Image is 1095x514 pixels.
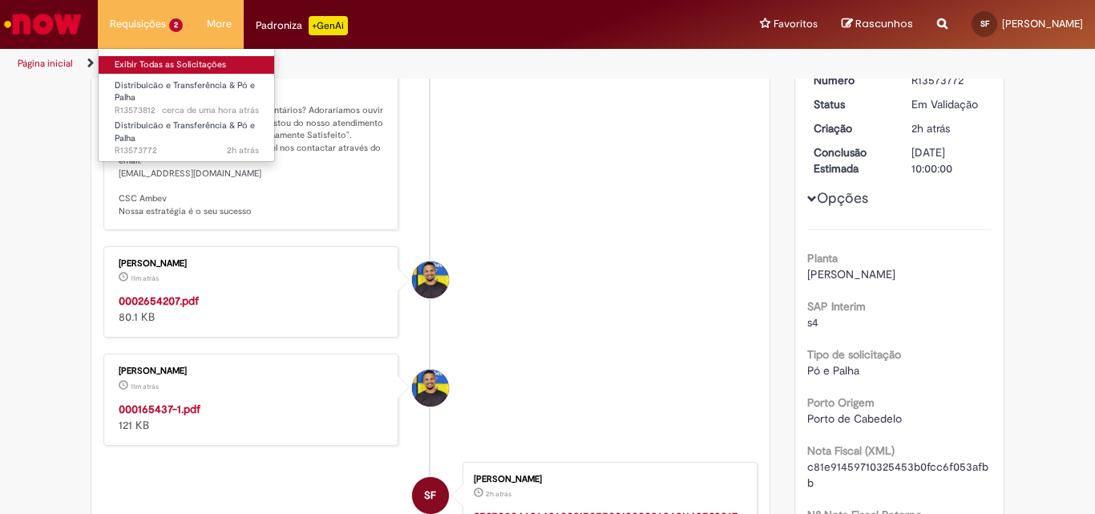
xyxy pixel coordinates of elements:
span: Distribuicão e Transferência & Pó e Palha [115,119,255,144]
ul: Requisições [98,48,275,162]
b: SAP Interim [807,299,866,314]
b: Tipo de solicitação [807,347,901,362]
a: 000165437-1.pdf [119,402,200,416]
span: c81e91459710325453b0fcc6f053afbb [807,459,988,490]
time: 28/09/2025 09:47:39 [227,144,259,156]
a: Aberto R13573812 : Distribuicão e Transferência & Pó e Palha [99,77,275,111]
b: Porto Origem [807,395,875,410]
div: R13573772 [911,72,986,88]
div: 121 KB [119,401,386,433]
a: Página inicial [18,57,73,70]
span: 11m atrás [131,382,159,391]
span: More [207,16,232,32]
div: Em Validação [911,96,986,112]
time: 28/09/2025 10:43:41 [162,104,259,116]
span: Rascunhos [855,16,913,31]
dt: Número [802,72,900,88]
dt: Conclusão Estimada [802,144,900,176]
div: [DATE] 10:00:00 [911,144,986,176]
span: Favoritos [774,16,818,32]
img: ServiceNow [2,8,84,40]
div: Samille Figueiredo [412,477,449,514]
span: 2h atrás [227,144,259,156]
dt: Criação [802,120,900,136]
div: Padroniza [256,16,348,35]
div: André Junior [412,261,449,298]
span: 2h atrás [911,121,950,136]
ul: Trilhas de página [12,49,718,79]
span: 2 [169,18,183,32]
time: 28/09/2025 09:41:44 [486,489,511,499]
a: Aberto R13573772 : Distribuicão e Transferência & Pó e Palha [99,117,275,152]
span: 2h atrás [486,489,511,499]
span: [PERSON_NAME] [1002,17,1083,30]
div: 28/09/2025 09:47:38 [911,120,986,136]
time: 28/09/2025 11:56:28 [131,273,159,283]
span: R13573812 [115,104,259,117]
span: R13573772 [115,144,259,157]
div: [PERSON_NAME] [474,475,741,484]
a: Exibir Todas as Solicitações [99,56,275,74]
span: Requisições [110,16,166,32]
div: André Junior [412,370,449,407]
span: Porto de Cabedelo [807,411,902,426]
span: Distribuicão e Transferência & Pó e Palha [115,79,255,104]
b: Nota Fiscal (XML) [807,443,895,458]
div: [PERSON_NAME] [119,259,386,269]
b: Planta [807,251,838,265]
span: cerca de uma hora atrás [162,104,259,116]
p: +GenAi [309,16,348,35]
a: 0002654207.pdf [119,293,199,308]
span: [PERSON_NAME] [807,267,895,281]
dt: Status [802,96,900,112]
span: Pó e Palha [807,363,859,378]
div: 80.1 KB [119,293,386,325]
time: 28/09/2025 11:55:47 [131,382,159,391]
span: SF [980,18,989,29]
span: 11m atrás [131,273,159,283]
a: Rascunhos [842,17,913,32]
div: [PERSON_NAME] [119,366,386,376]
span: s4 [807,315,818,330]
time: 28/09/2025 09:47:38 [911,121,950,136]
